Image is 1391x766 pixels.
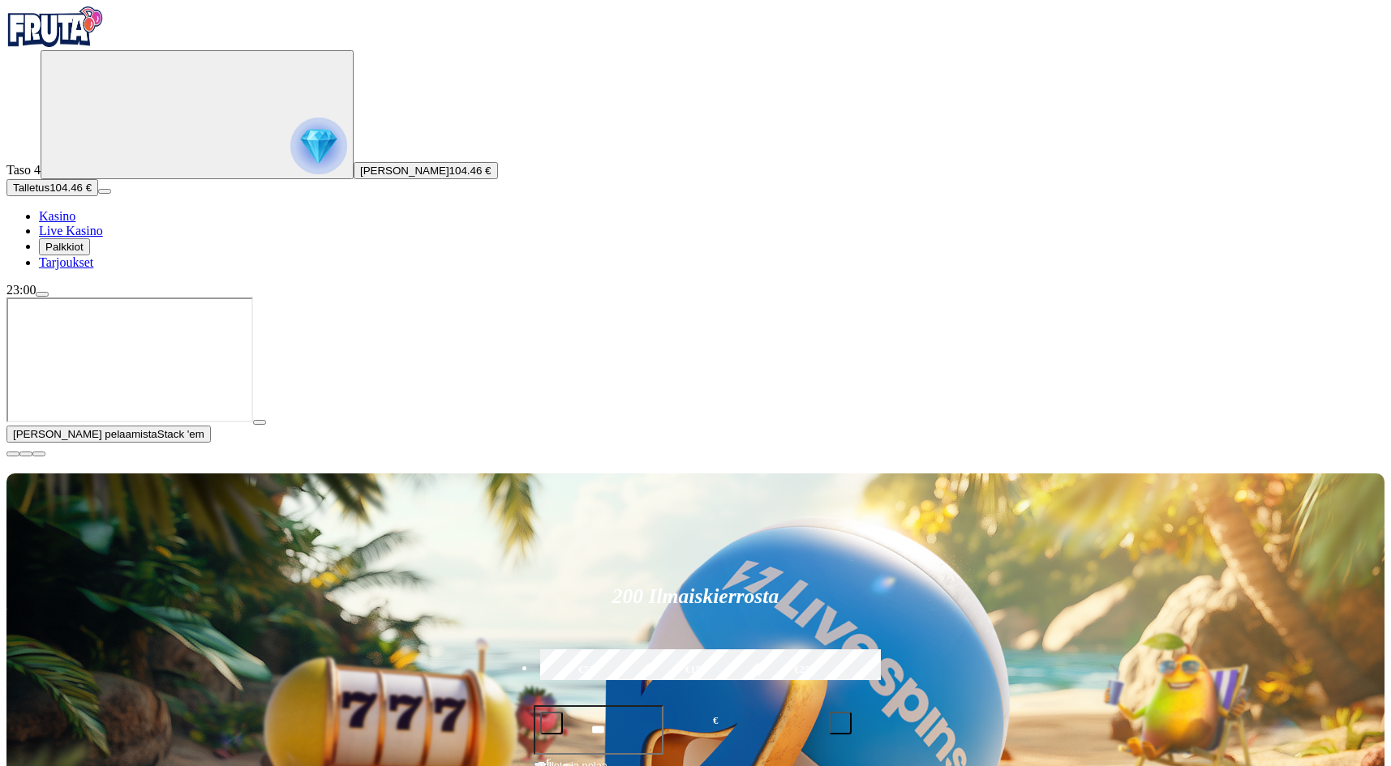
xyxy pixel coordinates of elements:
span: 104.46 € [449,165,492,177]
button: [PERSON_NAME] pelaamistaStack 'em [6,426,211,443]
span: Stack 'em [157,428,204,440]
a: Tarjoukset [39,255,93,269]
span: Talletus [13,182,49,194]
iframe: Stack 'em [6,297,253,422]
label: €250 [754,647,856,694]
span: [PERSON_NAME] [360,165,449,177]
button: Palkkiot [39,238,90,255]
nav: Main menu [6,209,1385,270]
span: € [713,713,718,729]
span: 23:00 [6,283,36,297]
a: Live Kasino [39,224,103,238]
span: [PERSON_NAME] pelaamista [13,428,157,440]
button: menu [36,292,49,297]
span: Palkkiot [45,241,84,253]
button: [PERSON_NAME]104.46 € [354,162,498,179]
img: Fruta [6,6,104,47]
a: Kasino [39,209,75,223]
button: menu [98,189,111,194]
button: reward progress [41,50,354,179]
button: play icon [253,420,266,425]
label: €150 [645,647,746,694]
button: minus icon [540,712,563,734]
label: €50 [536,647,638,694]
a: Fruta [6,36,104,49]
nav: Primary [6,6,1385,270]
button: chevron-down icon [19,451,32,456]
button: Talletusplus icon104.46 € [6,179,98,196]
button: fullscreen icon [32,451,45,456]
button: plus icon [829,712,852,734]
span: 104.46 € [49,182,92,194]
span: € [547,756,552,766]
button: close icon [6,451,19,456]
span: Taso 4 [6,163,41,177]
img: reward progress [290,118,347,174]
